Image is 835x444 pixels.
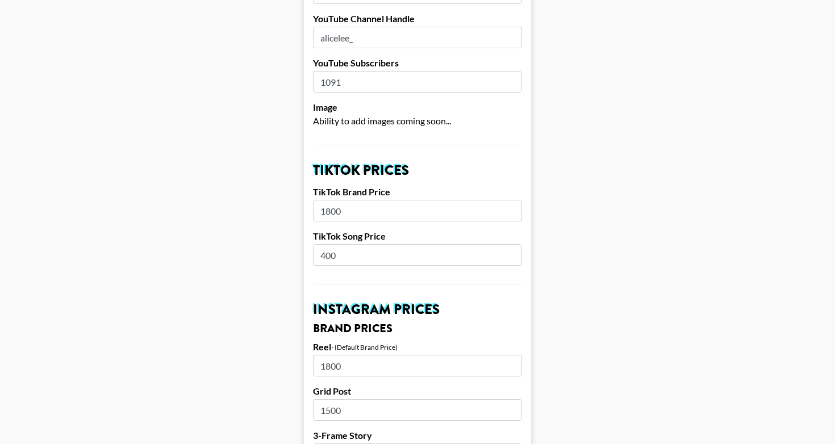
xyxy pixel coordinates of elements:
[313,386,522,397] label: Grid Post
[313,430,522,441] label: 3-Frame Story
[313,102,522,113] label: Image
[313,57,522,69] label: YouTube Subscribers
[313,231,522,242] label: TikTok Song Price
[313,13,522,24] label: YouTube Channel Handle
[313,164,522,177] h2: TikTok Prices
[331,343,398,351] div: - (Default Brand Price)
[313,341,331,353] label: Reel
[313,303,522,316] h2: Instagram Prices
[313,115,451,126] span: Ability to add images coming soon...
[313,186,522,198] label: TikTok Brand Price
[313,323,522,334] h3: Brand Prices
